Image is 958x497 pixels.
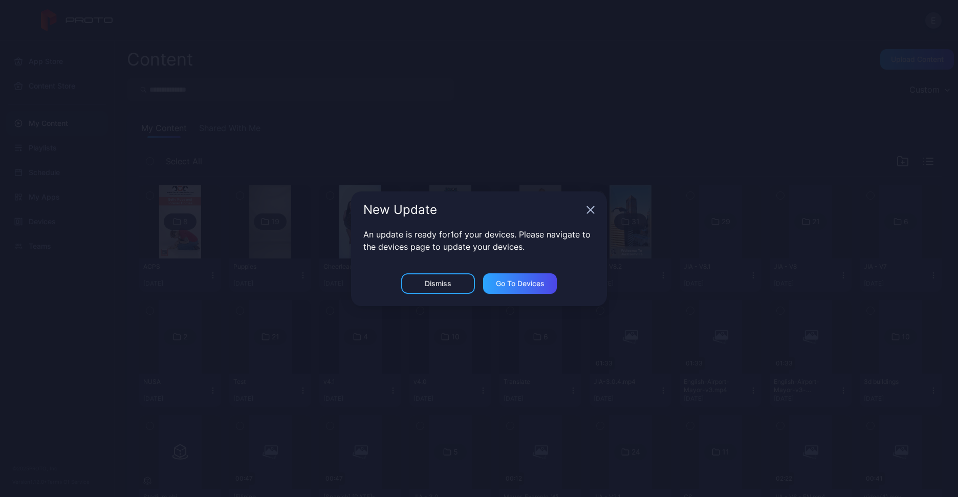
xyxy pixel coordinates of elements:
[363,228,595,253] p: An update is ready for 1 of your devices. Please navigate to the devices page to update your devi...
[401,273,475,294] button: Dismiss
[483,273,557,294] button: Go to devices
[425,279,451,288] div: Dismiss
[496,279,545,288] div: Go to devices
[363,204,582,216] div: New Update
